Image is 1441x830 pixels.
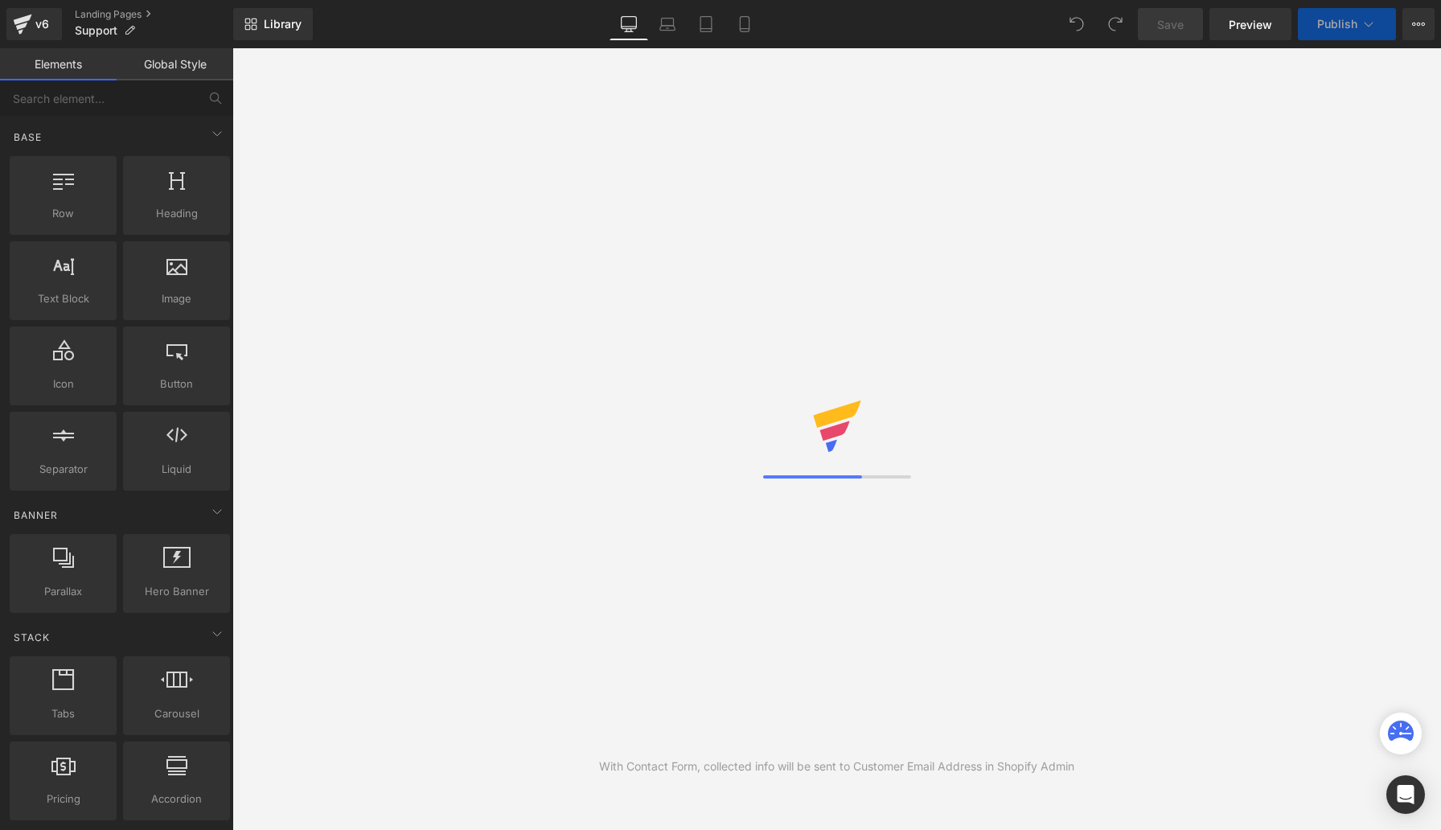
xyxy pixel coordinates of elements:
div: v6 [32,14,52,35]
a: Global Style [117,48,233,80]
span: Button [128,376,225,392]
span: Banner [12,507,60,523]
a: Tablet [687,8,725,40]
a: v6 [6,8,62,40]
span: Text Block [14,290,112,307]
a: Preview [1209,8,1291,40]
span: Tabs [14,705,112,722]
div: Open Intercom Messenger [1386,775,1425,814]
span: Separator [14,461,112,478]
span: Parallax [14,583,112,600]
button: Publish [1298,8,1396,40]
button: More [1402,8,1435,40]
a: Desktop [610,8,648,40]
button: Redo [1099,8,1131,40]
span: Pricing [14,791,112,807]
span: Carousel [128,705,225,722]
span: Liquid [128,461,225,478]
a: Landing Pages [75,8,233,21]
span: Accordion [128,791,225,807]
span: Stack [12,630,51,645]
button: Undo [1061,8,1093,40]
span: Image [128,290,225,307]
span: Icon [14,376,112,392]
span: Publish [1317,18,1357,31]
span: Base [12,129,43,145]
span: Save [1157,16,1184,33]
a: New Library [233,8,313,40]
span: Library [264,17,302,31]
span: Preview [1229,16,1272,33]
a: Mobile [725,8,764,40]
a: Laptop [648,8,687,40]
span: Support [75,24,117,37]
span: Hero Banner [128,583,225,600]
div: With Contact Form, collected info will be sent to Customer Email Address in Shopify Admin [599,758,1074,775]
span: Heading [128,205,225,222]
span: Row [14,205,112,222]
